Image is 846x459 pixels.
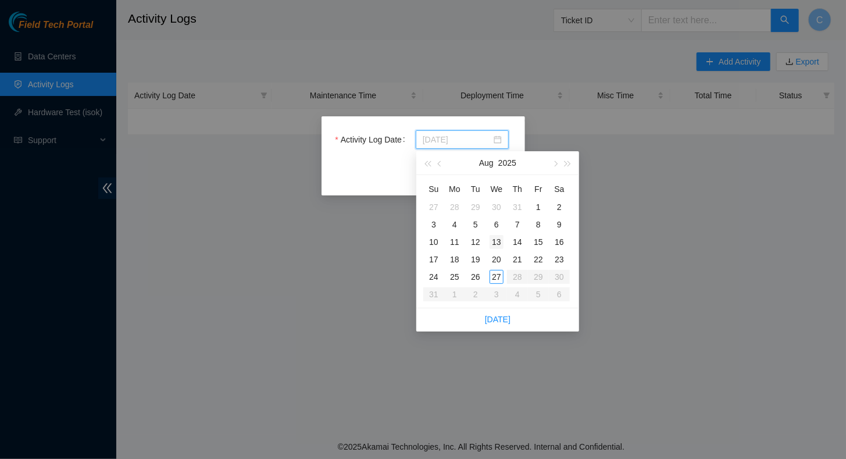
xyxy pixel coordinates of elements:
div: 25 [448,270,462,284]
td: 2025-08-06 [486,216,507,233]
div: 18 [448,252,462,266]
td: 2025-07-31 [507,198,528,216]
th: We [486,180,507,198]
div: 12 [469,235,483,249]
td: 2025-08-12 [465,233,486,251]
div: 1 [531,200,545,214]
div: 6 [490,218,504,232]
td: 2025-07-30 [486,198,507,216]
div: 14 [511,235,524,249]
div: 22 [531,252,545,266]
td: 2025-08-02 [549,198,570,216]
a: [DATE] [485,315,511,324]
td: 2025-08-17 [423,251,444,268]
td: 2025-08-20 [486,251,507,268]
td: 2025-08-13 [486,233,507,251]
td: 2025-08-23 [549,251,570,268]
td: 2025-08-19 [465,251,486,268]
div: 20 [490,252,504,266]
th: Sa [549,180,570,198]
div: 27 [427,200,441,214]
td: 2025-08-18 [444,251,465,268]
th: Su [423,180,444,198]
button: Aug [479,151,494,175]
th: Fr [528,180,549,198]
div: 24 [427,270,441,284]
th: Th [507,180,528,198]
td: 2025-08-26 [465,268,486,286]
th: Tu [465,180,486,198]
div: 31 [511,200,524,214]
td: 2025-08-25 [444,268,465,286]
div: 2 [552,200,566,214]
div: 23 [552,252,566,266]
td: 2025-08-07 [507,216,528,233]
div: 19 [469,252,483,266]
div: 7 [511,218,524,232]
div: 21 [511,252,524,266]
button: 2025 [498,151,516,175]
div: 11 [448,235,462,249]
td: 2025-08-24 [423,268,444,286]
div: 3 [427,218,441,232]
div: 13 [490,235,504,249]
td: 2025-08-11 [444,233,465,251]
th: Mo [444,180,465,198]
div: 5 [469,218,483,232]
div: 16 [552,235,566,249]
div: 30 [490,200,504,214]
label: Activity Log Date [335,130,410,149]
td: 2025-08-21 [507,251,528,268]
td: 2025-08-01 [528,198,549,216]
td: 2025-08-08 [528,216,549,233]
td: 2025-08-15 [528,233,549,251]
td: 2025-07-27 [423,198,444,216]
div: 9 [552,218,566,232]
td: 2025-07-29 [465,198,486,216]
div: 26 [469,270,483,284]
div: 17 [427,252,441,266]
div: 10 [427,235,441,249]
td: 2025-08-10 [423,233,444,251]
div: 4 [448,218,462,232]
td: 2025-07-28 [444,198,465,216]
td: 2025-08-27 [486,268,507,286]
td: 2025-08-04 [444,216,465,233]
div: 28 [448,200,462,214]
td: 2025-08-16 [549,233,570,251]
div: 15 [531,235,545,249]
td: 2025-08-03 [423,216,444,233]
td: 2025-08-22 [528,251,549,268]
div: 27 [490,270,504,284]
td: 2025-08-05 [465,216,486,233]
td: 2025-08-09 [549,216,570,233]
div: 29 [469,200,483,214]
input: Activity Log Date [423,133,491,146]
div: 8 [531,218,545,232]
td: 2025-08-14 [507,233,528,251]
